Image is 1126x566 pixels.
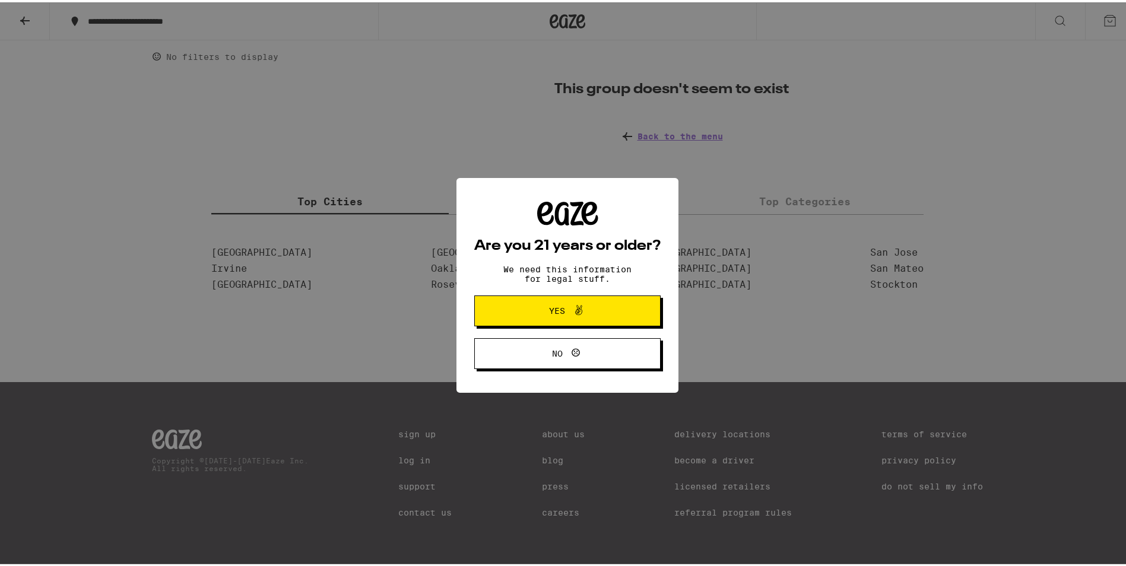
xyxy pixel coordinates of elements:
[474,237,661,251] h2: Are you 21 years or older?
[7,8,85,18] span: Hi. Need any help?
[552,347,563,355] span: No
[550,304,566,313] span: Yes
[474,293,661,324] button: Yes
[493,262,642,281] p: We need this information for legal stuff.
[474,336,661,367] button: No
